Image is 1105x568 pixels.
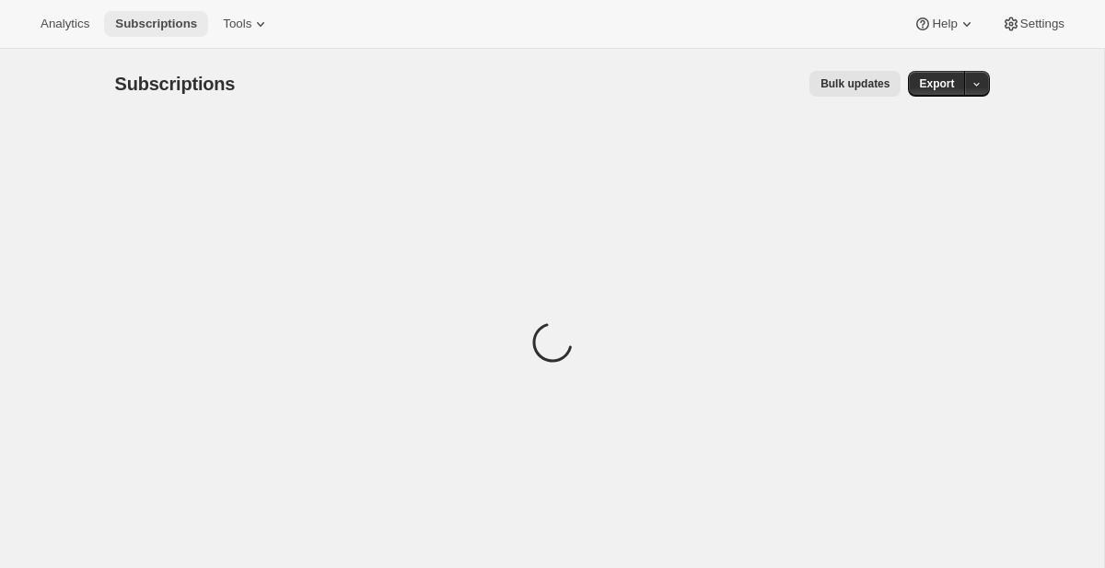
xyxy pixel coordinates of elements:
[41,17,89,31] span: Analytics
[919,76,954,91] span: Export
[820,76,890,91] span: Bulk updates
[991,11,1076,37] button: Settings
[902,11,986,37] button: Help
[212,11,281,37] button: Tools
[1020,17,1064,31] span: Settings
[115,17,197,31] span: Subscriptions
[104,11,208,37] button: Subscriptions
[29,11,100,37] button: Analytics
[809,71,901,97] button: Bulk updates
[115,74,236,94] span: Subscriptions
[932,17,957,31] span: Help
[223,17,251,31] span: Tools
[908,71,965,97] button: Export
